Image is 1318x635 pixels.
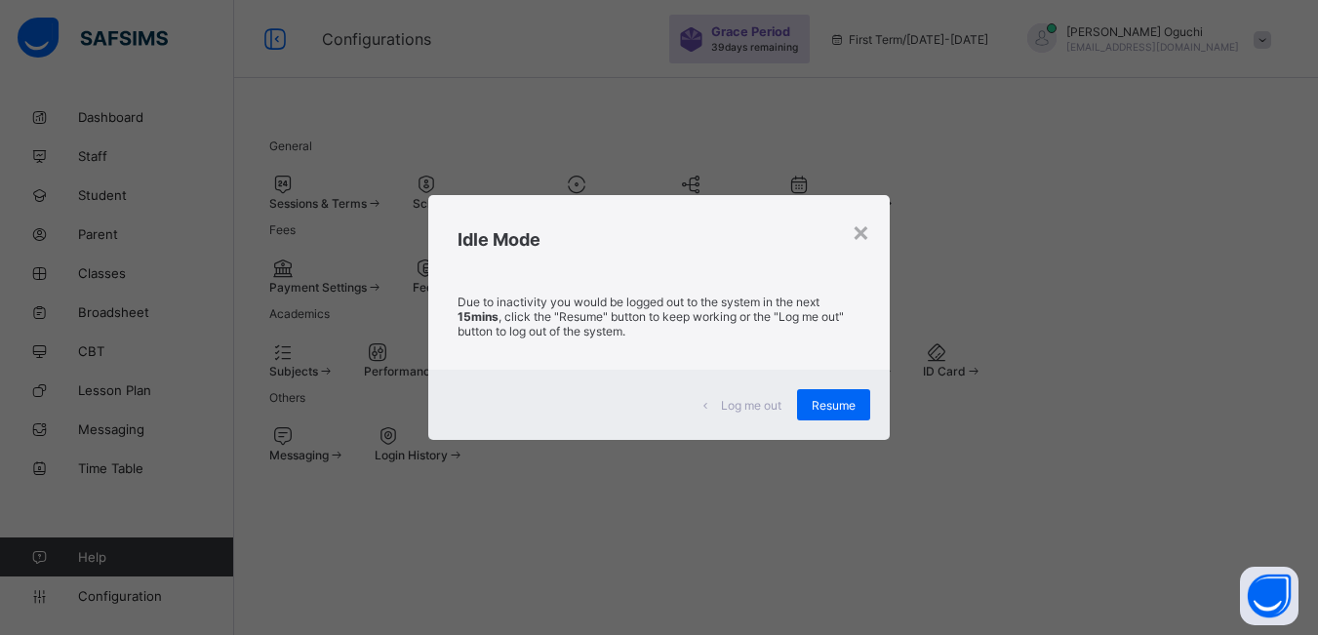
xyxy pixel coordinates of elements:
span: Resume [812,398,856,413]
div: × [852,215,870,248]
span: Log me out [721,398,781,413]
h2: Idle Mode [458,229,860,250]
strong: 15mins [458,309,499,324]
p: Due to inactivity you would be logged out to the system in the next , click the "Resume" button t... [458,295,860,338]
button: Open asap [1240,567,1298,625]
